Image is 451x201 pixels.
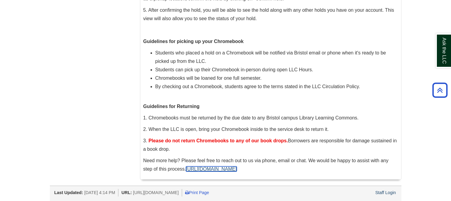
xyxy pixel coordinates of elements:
a: Staff Login [375,190,396,195]
span: [DATE] 4:14 PM [84,190,115,195]
i: Print Page [185,190,189,195]
span: Last Updated: [54,190,83,195]
span: Guidelines for picking up your Chromebook [143,39,244,44]
span: [URL][DOMAIN_NAME] [133,190,179,195]
span: Need more help? Please feel free to reach out to us via phone, email or chat. We would be happy t... [143,158,389,172]
a: Back to Top [430,86,449,94]
a: [URL][DOMAIN_NAME] [186,166,237,172]
span: 3. Borrowers are responsible for damage sustained in a book drop. [143,138,397,152]
span: URL: [121,190,132,195]
span: By checking out a Chromebook, students agree to the terms stated in the LLC Circulation Policy. [155,84,360,89]
span: 5. After confirming the hold, you will be able to see the hold along with any other holds you hav... [143,8,394,21]
span: Chromebooks will be loaned for one full semester. [155,76,262,81]
span: 1. Chromebooks must be returned by the due date to any Bristol campus Library Learning Commons. [143,115,359,120]
span: Students who placed a hold on a Chromebook will be notified via Bristol email or phone when it's ... [155,50,386,64]
span: Guidelines for Returning [143,104,200,109]
span: 2. When the LLC is open, bring your Chromebook inside to the service desk to return it. [143,127,329,132]
a: Print Page [185,190,209,195]
strong: Please do not return Chromebooks to any of our book drops. [148,138,288,143]
span: Students can pick up their Chromebook in-person during open LLC Hours. [155,67,313,72]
